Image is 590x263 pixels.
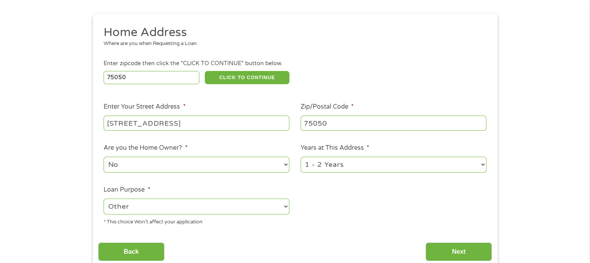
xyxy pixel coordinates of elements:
label: Zip/Postal Code [301,103,354,111]
div: Where are you when Requesting a Loan. [104,40,481,48]
h2: Home Address [104,25,481,40]
div: Enter zipcode then click the "CLICK TO CONTINUE" button below. [104,59,486,68]
input: Next [426,242,492,261]
input: 1 Main Street [104,116,289,130]
label: Years at This Address [301,144,369,152]
label: Are you the Home Owner? [104,144,187,152]
label: Enter Your Street Address [104,103,185,111]
button: CLICK TO CONTINUE [205,71,289,84]
input: Back [98,242,164,261]
label: Loan Purpose [104,186,150,194]
div: * This choice Won’t affect your application [104,216,289,226]
input: Enter Zipcode (e.g 01510) [104,71,199,84]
